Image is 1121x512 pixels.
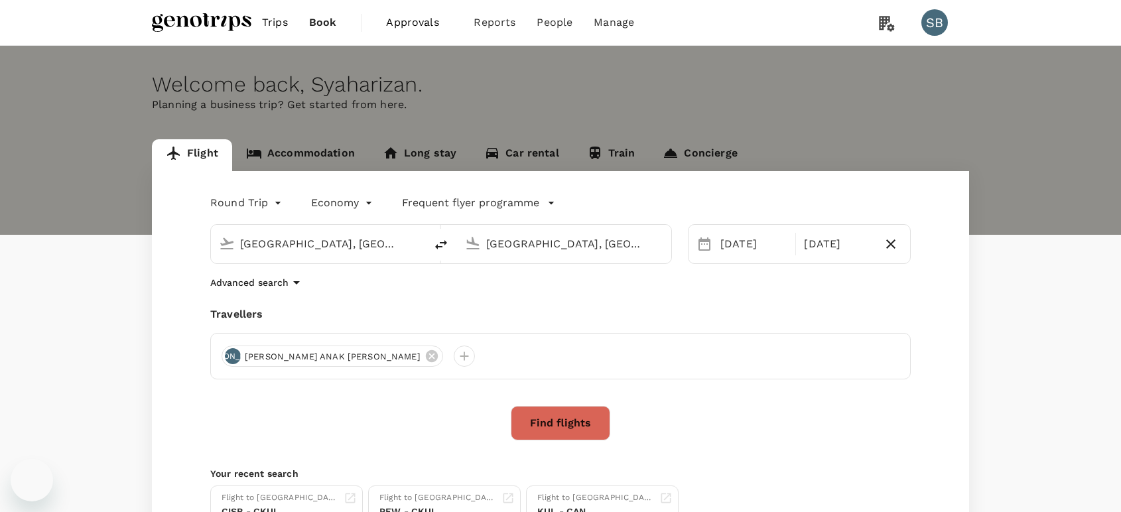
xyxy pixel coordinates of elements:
p: Frequent flyer programme [402,195,539,211]
iframe: Button to launch messaging window [11,459,53,501]
a: Long stay [369,139,470,171]
p: Planning a business trip? Get started from here. [152,97,969,113]
a: Accommodation [232,139,369,171]
div: Flight to [GEOGRAPHIC_DATA] [222,491,338,505]
span: Approvals [386,15,452,31]
div: Welcome back , Syaharizan . [152,72,969,97]
div: [PERSON_NAME][PERSON_NAME] ANAK [PERSON_NAME] [222,346,443,367]
div: [PERSON_NAME] [225,348,241,364]
p: Your recent search [210,467,911,480]
button: Advanced search [210,275,304,290]
button: Open [416,242,419,245]
button: Frequent flyer programme [402,195,555,211]
div: SB [921,9,948,36]
div: Travellers [210,306,911,322]
div: Flight to [GEOGRAPHIC_DATA] [379,491,496,505]
span: Trips [262,15,288,31]
div: [DATE] [799,231,876,257]
input: Going to [486,233,643,254]
a: Train [573,139,649,171]
div: Economy [311,192,375,214]
button: Find flights [511,406,610,440]
a: Concierge [649,139,751,171]
button: delete [425,229,457,261]
span: Reports [474,15,515,31]
button: Open [662,242,665,245]
input: Depart from [240,233,397,254]
span: Book [309,15,337,31]
div: Round Trip [210,192,285,214]
a: Car rental [470,139,573,171]
img: Genotrips - ALL [152,8,251,37]
span: [PERSON_NAME] ANAK [PERSON_NAME] [237,350,429,363]
div: [DATE] [715,231,793,257]
span: Manage [594,15,634,31]
div: Flight to [GEOGRAPHIC_DATA] [537,491,654,505]
a: Flight [152,139,232,171]
span: People [537,15,572,31]
p: Advanced search [210,276,289,289]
